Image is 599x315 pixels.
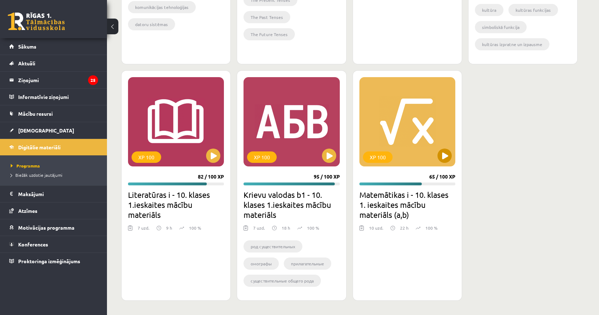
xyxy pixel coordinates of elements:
p: 9 h [166,225,172,231]
p: 100 % [425,225,437,231]
a: Konferences [9,236,98,252]
span: Proktoringa izmēģinājums [18,258,80,264]
li: род существительных [244,240,302,252]
li: The Past Tenses [244,11,290,23]
a: Atzīmes [9,202,98,219]
h2: Krievu valodas b1 - 10. klases 1.ieskaites mācību materiāls [244,190,339,220]
i: 25 [88,75,98,85]
li: kultūras funkcijas [508,4,558,16]
li: datoru sistēmas [128,18,175,30]
li: прилагательные [284,257,331,270]
a: Biežāk uzdotie jautājumi [11,172,100,178]
div: XP 100 [363,151,393,163]
li: kultūra [475,4,503,16]
span: Atzīmes [18,207,37,214]
a: Informatīvie ziņojumi [9,89,98,105]
a: Maksājumi [9,186,98,202]
span: Digitālie materiāli [18,144,61,150]
a: Motivācijas programma [9,219,98,236]
li: kultūras izpratne un izpausme [475,38,549,50]
p: 18 h [282,225,290,231]
div: 10 uzd. [369,225,383,235]
p: 100 % [307,225,319,231]
span: Konferences [18,241,48,247]
legend: Informatīvie ziņojumi [18,89,98,105]
a: Rīgas 1. Tālmācības vidusskola [8,12,65,30]
li: существительные общего рода [244,275,321,287]
li: komunikācijas tehnoloģijas [128,1,196,13]
div: 7 uzd. [253,225,265,235]
div: 7 uzd. [138,225,149,235]
legend: Ziņojumi [18,72,98,88]
span: Sākums [18,43,36,50]
div: XP 100 [247,151,277,163]
a: [DEMOGRAPHIC_DATA] [9,122,98,139]
li: The Future Tenses [244,28,295,40]
a: Digitālie materiāli [9,139,98,155]
span: Aktuāli [18,60,35,66]
span: [DEMOGRAPHIC_DATA] [18,127,74,134]
legend: Maksājumi [18,186,98,202]
a: Aktuāli [9,55,98,71]
h2: Matemātikas i - 10. klases 1. ieskaites mācību materiāls (a,b) [359,190,455,220]
a: Mācību resursi [9,105,98,122]
span: Biežāk uzdotie jautājumi [11,172,62,178]
div: XP 100 [132,151,161,163]
li: simboliskā funkcija [475,21,527,33]
span: Motivācijas programma [18,224,75,231]
a: Programma [11,162,100,169]
span: Programma [11,163,40,169]
a: Ziņojumi25 [9,72,98,88]
h2: Literatūras i - 10. klases 1.ieskaites mācību materiāls [128,190,224,220]
a: Proktoringa izmēģinājums [9,253,98,269]
p: 100 % [189,225,201,231]
a: Sākums [9,38,98,55]
p: 22 h [400,225,409,231]
span: Mācību resursi [18,110,53,117]
li: омографы [244,257,279,270]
